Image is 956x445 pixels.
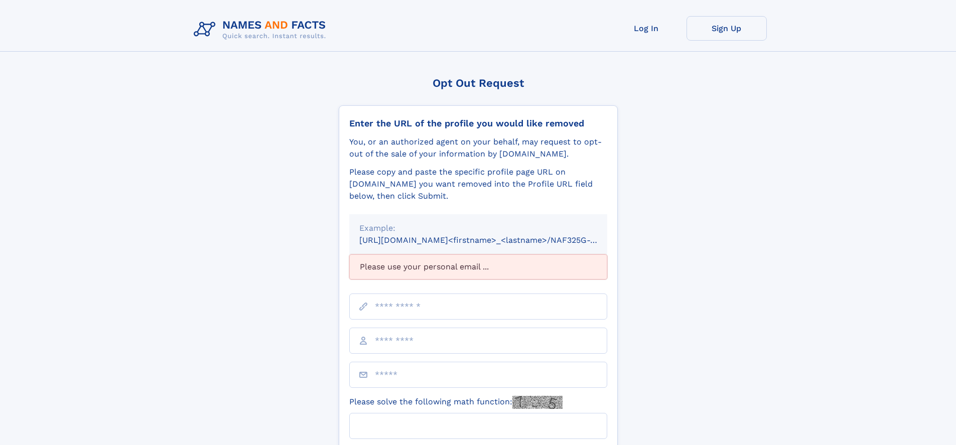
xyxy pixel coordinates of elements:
div: Example: [359,222,597,234]
div: Please copy and paste the specific profile page URL on [DOMAIN_NAME] you want removed into the Pr... [349,166,607,202]
img: Logo Names and Facts [190,16,334,43]
div: Enter the URL of the profile you would like removed [349,118,607,129]
a: Log In [606,16,687,41]
a: Sign Up [687,16,767,41]
div: Please use your personal email ... [349,254,607,279]
label: Please solve the following math function: [349,396,563,409]
small: [URL][DOMAIN_NAME]<firstname>_<lastname>/NAF325G-xxxxxxxx [359,235,626,245]
div: Opt Out Request [339,77,618,89]
div: You, or an authorized agent on your behalf, may request to opt-out of the sale of your informatio... [349,136,607,160]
